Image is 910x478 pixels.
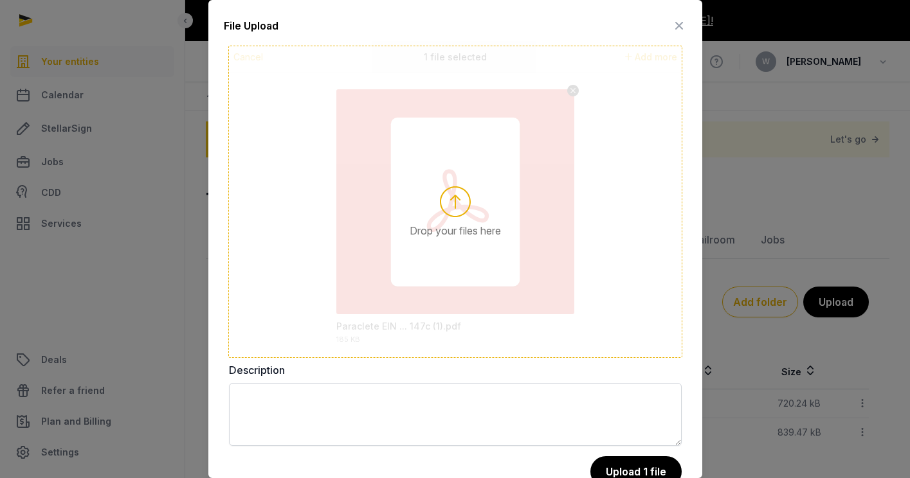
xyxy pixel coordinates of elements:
div: 1 file selected [359,41,552,73]
div: Drop your files here [228,46,682,358]
div: Uppy Dashboard [224,41,687,362]
iframe: Chat Widget [846,416,910,478]
label: Description [229,362,682,378]
div: File Upload [224,18,278,33]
